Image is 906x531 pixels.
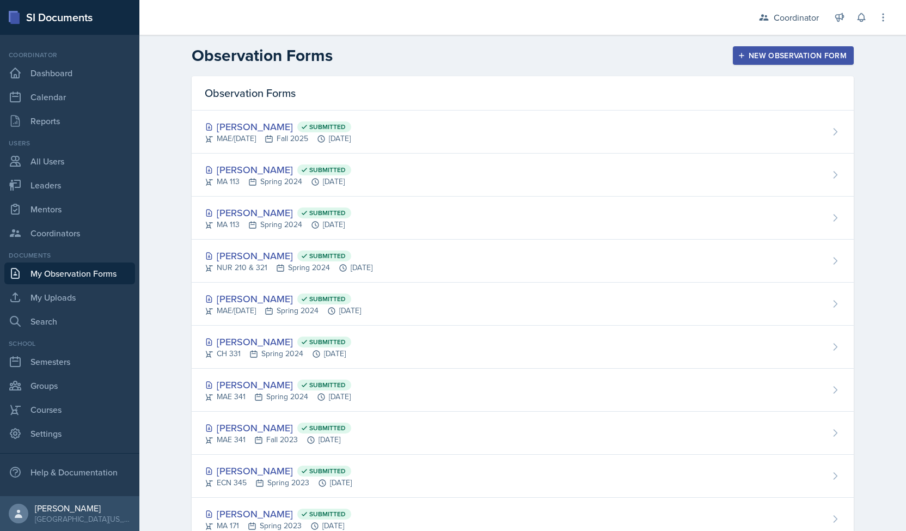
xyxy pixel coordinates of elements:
span: Submitted [309,295,346,303]
a: Search [4,310,135,332]
div: Coordinator [4,50,135,60]
span: Submitted [309,252,346,260]
a: Dashboard [4,62,135,84]
a: Courses [4,399,135,420]
span: Submitted [309,123,346,131]
span: Submitted [309,166,346,174]
div: School [4,339,135,349]
span: Submitted [309,510,346,518]
a: My Observation Forms [4,263,135,284]
div: Users [4,138,135,148]
div: MAE 341 Spring 2024 [DATE] [205,391,351,402]
div: Observation Forms [192,76,854,111]
a: [PERSON_NAME] Submitted MA 113Spring 2024[DATE] [192,197,854,240]
div: [PERSON_NAME] [205,334,351,349]
div: MAE/[DATE] Fall 2025 [DATE] [205,133,351,144]
a: Coordinators [4,222,135,244]
a: Leaders [4,174,135,196]
a: Mentors [4,198,135,220]
a: Settings [4,423,135,444]
div: [PERSON_NAME] [205,119,351,134]
a: [PERSON_NAME] Submitted MAE 341Fall 2023[DATE] [192,412,854,455]
a: [PERSON_NAME] Submitted MAE/[DATE]Fall 2025[DATE] [192,111,854,154]
div: [PERSON_NAME] [205,205,351,220]
a: Semesters [4,351,135,373]
a: [PERSON_NAME] Submitted ECN 345Spring 2023[DATE] [192,455,854,498]
div: ECN 345 Spring 2023 [DATE] [205,477,352,489]
h2: Observation Forms [192,46,333,65]
div: [PERSON_NAME] [205,162,351,177]
div: [PERSON_NAME] [35,503,131,514]
div: [PERSON_NAME] [205,291,361,306]
div: [PERSON_NAME] [205,377,351,392]
div: [GEOGRAPHIC_DATA][US_STATE] in [GEOGRAPHIC_DATA] [35,514,131,524]
a: [PERSON_NAME] Submitted MA 113Spring 2024[DATE] [192,154,854,197]
span: Submitted [309,467,346,475]
a: Groups [4,375,135,396]
div: [PERSON_NAME] [205,506,351,521]
button: New Observation Form [733,46,854,65]
div: Documents [4,251,135,260]
span: Submitted [309,424,346,432]
div: MAE 341 Fall 2023 [DATE] [205,434,351,445]
a: All Users [4,150,135,172]
div: Help & Documentation [4,461,135,483]
div: [PERSON_NAME] [205,420,351,435]
span: Submitted [309,209,346,217]
a: [PERSON_NAME] Submitted MAE 341Spring 2024[DATE] [192,369,854,412]
div: MA 113 Spring 2024 [DATE] [205,176,351,187]
a: Reports [4,110,135,132]
div: MA 113 Spring 2024 [DATE] [205,219,351,230]
div: CH 331 Spring 2024 [DATE] [205,348,351,359]
a: My Uploads [4,286,135,308]
a: Calendar [4,86,135,108]
div: MAE/[DATE] Spring 2024 [DATE] [205,305,361,316]
a: [PERSON_NAME] Submitted MAE/[DATE]Spring 2024[DATE] [192,283,854,326]
span: Submitted [309,381,346,389]
div: Coordinator [774,11,819,24]
a: [PERSON_NAME] Submitted CH 331Spring 2024[DATE] [192,326,854,369]
span: Submitted [309,338,346,346]
div: [PERSON_NAME] [205,248,372,263]
a: [PERSON_NAME] Submitted NUR 210 & 321Spring 2024[DATE] [192,240,854,283]
div: NUR 210 & 321 Spring 2024 [DATE] [205,262,372,273]
div: [PERSON_NAME] [205,463,352,478]
div: New Observation Form [740,51,847,60]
